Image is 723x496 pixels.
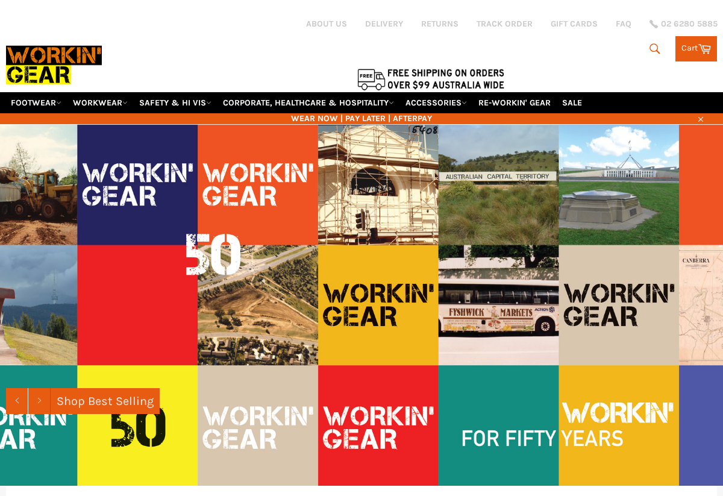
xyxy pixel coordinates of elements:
[6,39,102,91] img: Workin Gear leaders in Workwear, Safety Boots, PPE, Uniforms. Australia's No.1 in Workwear
[551,18,598,30] a: GIFT CARDS
[477,18,533,30] a: TRACK ORDER
[661,20,718,28] span: 02 6280 5885
[401,92,472,113] a: ACCESSORIES
[134,92,216,113] a: SAFETY & HI VIS
[218,92,399,113] a: CORPORATE, HEALTHCARE & HOSPITALITY
[6,113,717,124] span: WEAR NOW | PAY LATER | AFTERPAY
[51,388,160,414] a: Shop Best Selling
[616,18,631,30] a: FAQ
[421,18,459,30] a: RETURNS
[474,92,556,113] a: RE-WORKIN' GEAR
[365,18,403,30] a: DELIVERY
[649,20,718,28] a: 02 6280 5885
[355,66,506,92] img: Flat $9.95 shipping Australia wide
[6,92,66,113] a: FOOTWEAR
[675,36,717,61] a: Cart
[557,92,587,113] a: SALE
[68,92,133,113] a: WORKWEAR
[306,18,347,30] a: ABOUT US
